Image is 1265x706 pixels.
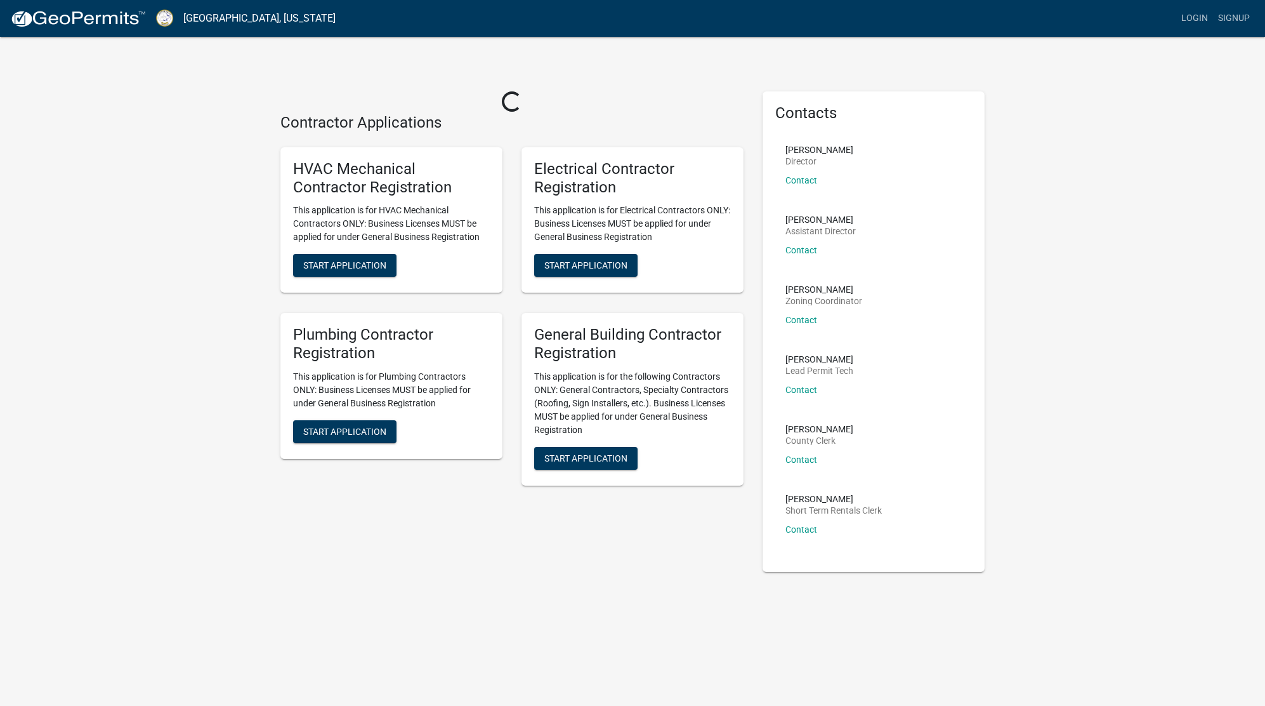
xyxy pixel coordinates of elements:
[544,453,627,463] span: Start Application
[534,160,731,197] h5: Electrical Contractor Registration
[293,160,490,197] h5: HVAC Mechanical Contractor Registration
[785,495,882,503] p: [PERSON_NAME]
[293,326,490,363] h5: Plumbing Contractor Registration
[785,245,817,255] a: Contact
[534,370,731,437] p: This application is for the following Contractors ONLY: General Contractors, Specialty Contractor...
[303,260,386,270] span: Start Application
[785,227,856,236] p: Assistant Director
[785,425,853,434] p: [PERSON_NAME]
[1176,6,1213,30] a: Login
[785,524,817,535] a: Contact
[785,455,817,465] a: Contact
[534,447,638,470] button: Start Application
[280,114,744,496] wm-workflow-list-section: Contractor Applications
[785,157,853,166] p: Director
[544,260,627,270] span: Start Application
[293,370,490,410] p: This application is for Plumbing Contractors ONLY: Business Licenses MUST be applied for under Ge...
[534,204,731,244] p: This application is for Electrical Contractors ONLY: Business Licenses MUST be applied for under ...
[293,420,397,443] button: Start Application
[534,254,638,277] button: Start Application
[785,355,853,364] p: [PERSON_NAME]
[1213,6,1255,30] a: Signup
[785,145,853,154] p: [PERSON_NAME]
[785,436,853,445] p: County Clerk
[785,366,853,375] p: Lead Permit Tech
[293,204,490,244] p: This application is for HVAC Mechanical Contractors ONLY: Business Licenses MUST be applied for u...
[303,426,386,436] span: Start Application
[785,175,817,185] a: Contact
[785,296,862,305] p: Zoning Coordinator
[534,326,731,363] h5: General Building Contractor Registration
[785,315,817,325] a: Contact
[785,385,817,395] a: Contact
[293,254,397,277] button: Start Application
[785,285,862,294] p: [PERSON_NAME]
[156,10,173,27] img: Putnam County, Georgia
[785,215,856,224] p: [PERSON_NAME]
[775,104,972,123] h5: Contacts
[280,114,744,132] h4: Contractor Applications
[785,506,882,515] p: Short Term Rentals Clerk
[183,8,336,29] a: [GEOGRAPHIC_DATA], [US_STATE]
